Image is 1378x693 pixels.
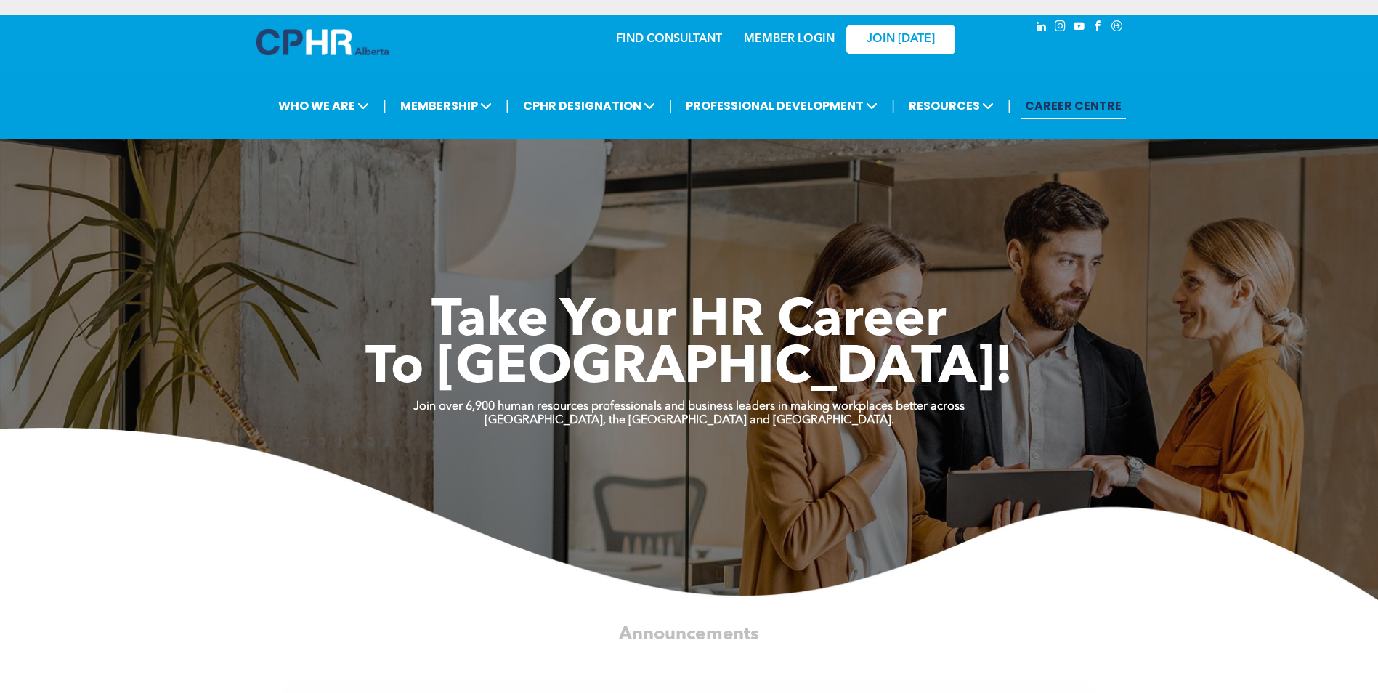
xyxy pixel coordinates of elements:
span: To [GEOGRAPHIC_DATA]! [365,343,1013,395]
li: | [891,91,895,121]
a: linkedin [1034,18,1050,38]
li: | [506,91,509,121]
img: A blue and white logo for cp alberta [256,29,389,55]
a: JOIN [DATE] [846,25,955,54]
a: facebook [1090,18,1106,38]
strong: [GEOGRAPHIC_DATA], the [GEOGRAPHIC_DATA] and [GEOGRAPHIC_DATA]. [485,415,894,426]
a: instagram [1053,18,1069,38]
span: PROFESSIONAL DEVELOPMENT [681,92,882,119]
strong: Join over 6,900 human resources professionals and business leaders in making workplaces better ac... [413,401,965,413]
span: MEMBERSHIP [396,92,496,119]
a: FIND CONSULTANT [616,33,722,45]
li: | [669,91,673,121]
span: RESOURCES [904,92,998,119]
span: Take Your HR Career [431,296,947,348]
a: CAREER CENTRE [1021,92,1126,119]
li: | [1008,91,1011,121]
span: CPHR DESIGNATION [519,92,660,119]
span: JOIN [DATE] [867,33,935,46]
span: Announcements [619,625,758,644]
a: Social network [1109,18,1125,38]
span: WHO WE ARE [274,92,373,119]
li: | [383,91,386,121]
a: youtube [1071,18,1087,38]
a: MEMBER LOGIN [744,33,835,45]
